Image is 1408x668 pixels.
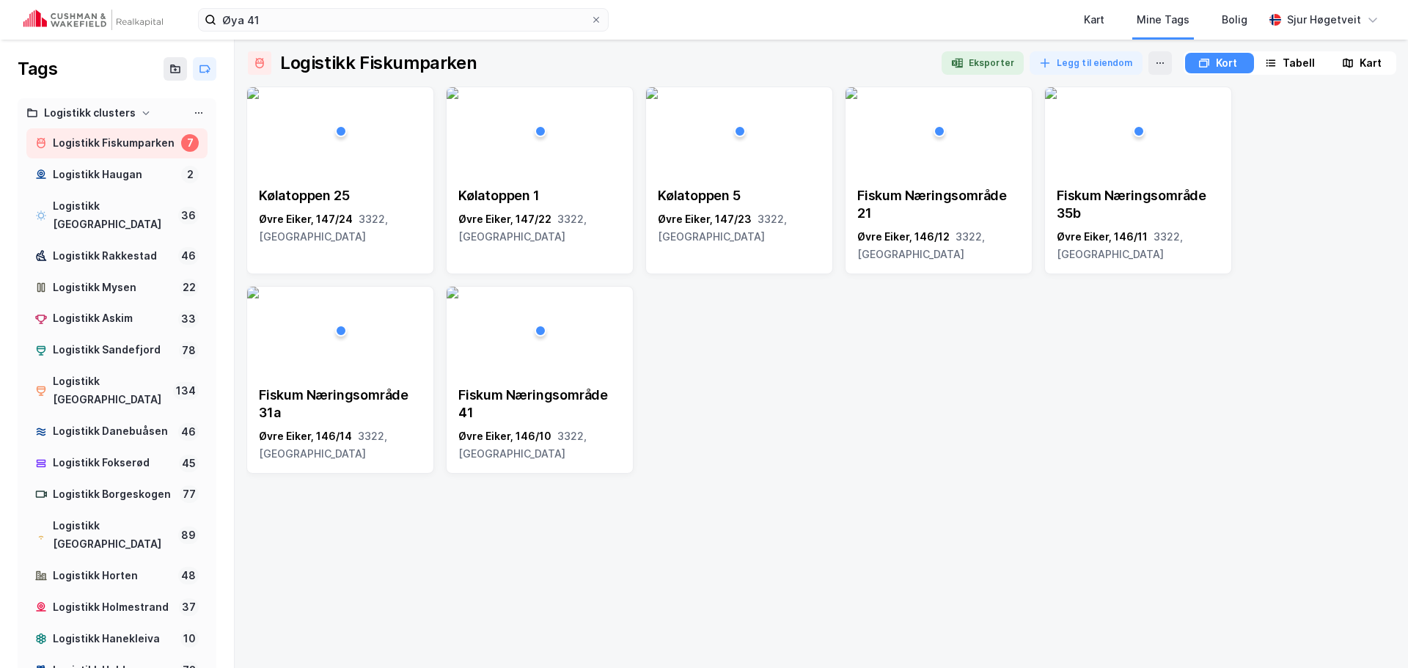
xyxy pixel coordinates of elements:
div: 45 [179,455,199,472]
div: 89 [178,526,199,544]
a: Logistikk Horten48 [26,561,208,591]
span: 3322, [GEOGRAPHIC_DATA] [658,213,787,243]
iframe: Chat Widget [1335,598,1408,668]
div: Kart [1360,54,1382,72]
a: Logistikk Rakkestad46 [26,241,208,271]
a: Logistikk Hanekleiva10 [26,624,208,654]
div: 37 [179,598,199,616]
span: 3322, [GEOGRAPHIC_DATA] [1057,230,1183,260]
div: Fiskum Næringsområde 21 [857,187,1020,222]
div: Tags [18,57,57,81]
div: Kort [1216,54,1237,72]
div: Logistikk Mysen [53,279,174,297]
div: Kølatoppen 5 [658,187,821,205]
a: Logistikk Fiskumparken7 [26,128,208,158]
div: Logistikk clusters [44,104,136,122]
div: Logistikk Fiskumparken [280,51,477,75]
div: 10 [180,630,199,647]
div: 7 [181,134,199,152]
button: Legg til eiendom [1030,51,1143,75]
div: Logistikk Rakkestad [53,247,172,265]
div: Logistikk Borgeskogen [53,485,174,504]
a: Logistikk Mysen22 [26,273,208,303]
a: Logistikk Fokserød45 [26,448,208,478]
div: Logistikk Horten [53,567,172,585]
a: Logistikk Haugan2 [26,160,208,190]
div: Tabell [1283,54,1315,72]
div: Øvre Eiker, 147/23 [658,210,821,246]
span: 3322, [GEOGRAPHIC_DATA] [857,230,985,260]
div: Logistikk Holmestrand [53,598,173,617]
a: Logistikk [GEOGRAPHIC_DATA]89 [26,511,208,559]
div: Mine Tags [1137,11,1189,29]
div: Øvre Eiker, 147/22 [458,210,621,246]
div: Sjur Høgetveit [1287,11,1361,29]
a: Logistikk Sandefjord78 [26,335,208,365]
input: Søk på adresse, matrikkel, gårdeiere, leietakere eller personer [216,9,590,31]
div: Logistikk [GEOGRAPHIC_DATA] [53,517,172,554]
div: Logistikk Hanekleiva [53,630,175,648]
div: Øvre Eiker, 146/10 [458,427,621,463]
div: Kart [1084,11,1104,29]
div: Logistikk Fokserød [53,454,173,472]
div: Øvre Eiker, 146/12 [857,228,1020,263]
img: 256x120 [646,87,658,99]
img: 256x120 [1045,87,1057,99]
span: 3322, [GEOGRAPHIC_DATA] [259,213,388,243]
a: Logistikk Danebuåsen46 [26,416,208,447]
a: Logistikk Askim33 [26,304,208,334]
div: Logistikk Askim [53,309,172,328]
span: 3322, [GEOGRAPHIC_DATA] [458,430,587,460]
div: Øvre Eiker, 146/11 [1057,228,1220,263]
div: 46 [178,247,199,265]
a: Logistikk Holmestrand37 [26,592,208,623]
div: Kølatoppen 1 [458,187,621,205]
div: Kontrollprogram for chat [1335,598,1408,668]
div: 78 [179,342,199,359]
div: Logistikk Fiskumparken [53,134,175,153]
button: Eksporter [942,51,1024,75]
div: Øvre Eiker, 147/24 [259,210,422,246]
div: Logistikk Sandefjord [53,341,173,359]
span: 3322, [GEOGRAPHIC_DATA] [458,213,587,243]
span: 3322, [GEOGRAPHIC_DATA] [259,430,387,460]
div: Logistikk [GEOGRAPHIC_DATA] [53,372,167,409]
div: 48 [178,567,199,584]
img: 256x120 [247,287,259,298]
div: 36 [178,207,199,224]
div: Øvre Eiker, 146/14 [259,427,422,463]
div: 33 [178,310,199,328]
div: 22 [180,279,199,296]
div: Kølatoppen 25 [259,187,422,205]
div: 46 [178,423,199,441]
div: Fiskum Næringsområde 41 [458,386,621,422]
div: 134 [173,382,199,400]
div: Fiskum Næringsområde 31a [259,386,422,422]
img: 256x120 [846,87,857,99]
div: Logistikk Haugan [53,166,175,184]
img: 256x120 [247,87,259,99]
div: Bolig [1222,11,1247,29]
a: Logistikk Borgeskogen77 [26,480,208,510]
img: cushman-wakefield-realkapital-logo.202ea83816669bd177139c58696a8fa1.svg [23,10,163,30]
div: Logistikk Danebuåsen [53,422,172,441]
img: 256x120 [447,87,458,99]
a: Logistikk [GEOGRAPHIC_DATA]36 [26,191,208,240]
div: 77 [180,485,199,503]
div: 2 [181,166,199,183]
div: Logistikk [GEOGRAPHIC_DATA] [53,197,172,234]
a: Logistikk [GEOGRAPHIC_DATA]134 [26,367,208,415]
div: Fiskum Næringsområde 35b [1057,187,1220,222]
img: 256x120 [447,287,458,298]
